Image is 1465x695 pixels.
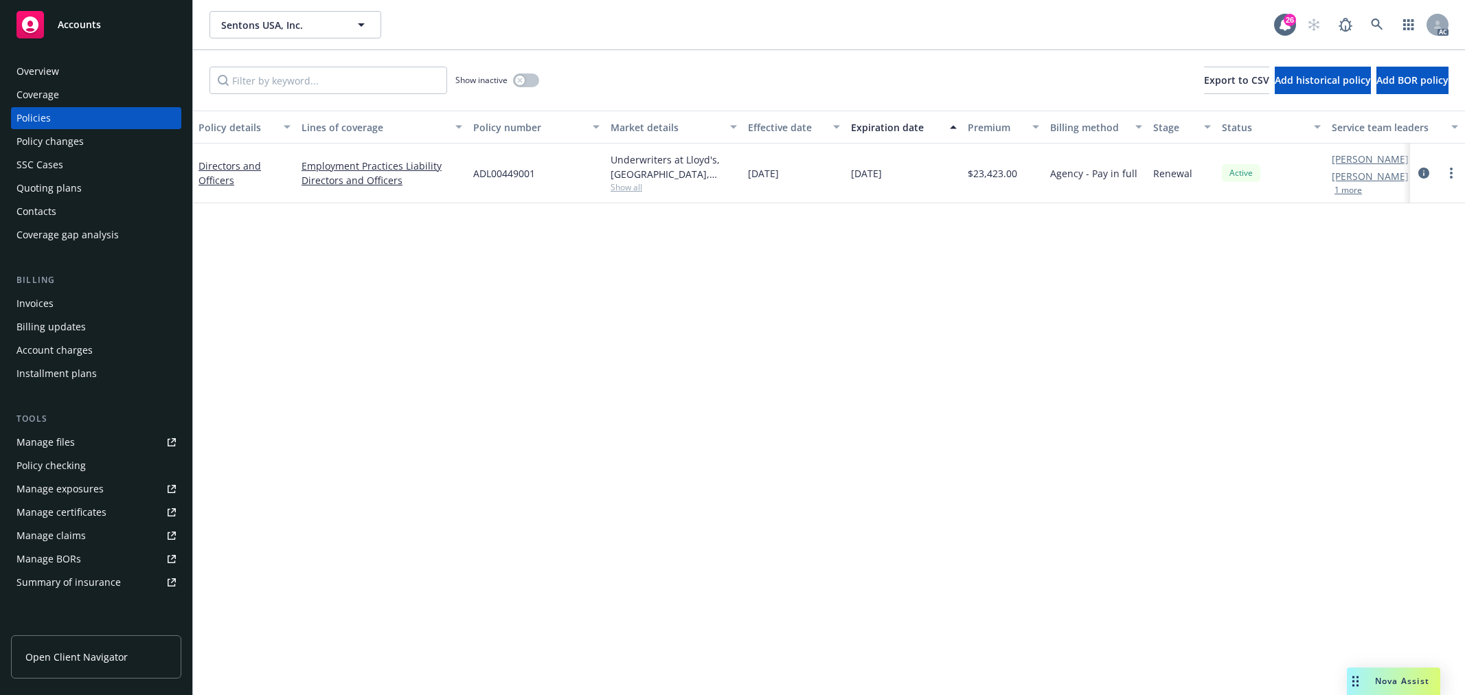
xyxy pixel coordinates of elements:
[1275,73,1371,87] span: Add historical policy
[851,120,942,135] div: Expiration date
[1050,166,1137,181] span: Agency - Pay in full
[1395,11,1422,38] a: Switch app
[1204,73,1269,87] span: Export to CSV
[16,525,86,547] div: Manage claims
[25,650,128,664] span: Open Client Navigator
[11,60,181,82] a: Overview
[11,431,181,453] a: Manage files
[11,273,181,287] div: Billing
[1376,67,1449,94] button: Add BOR policy
[11,525,181,547] a: Manage claims
[742,111,845,144] button: Effective date
[11,293,181,315] a: Invoices
[11,501,181,523] a: Manage certificates
[1204,67,1269,94] button: Export to CSV
[16,177,82,199] div: Quoting plans
[16,201,56,223] div: Contacts
[296,111,468,144] button: Lines of coverage
[16,107,51,129] div: Policies
[1363,11,1391,38] a: Search
[11,107,181,129] a: Policies
[1347,668,1440,695] button: Nova Assist
[302,159,462,173] a: Employment Practices Liability
[302,173,462,187] a: Directors and Officers
[1284,14,1296,26] div: 26
[962,111,1045,144] button: Premium
[1050,120,1127,135] div: Billing method
[11,316,181,338] a: Billing updates
[748,120,825,135] div: Effective date
[1148,111,1216,144] button: Stage
[16,293,54,315] div: Invoices
[611,152,737,181] div: Underwriters at Lloyd's, [GEOGRAPHIC_DATA], [PERSON_NAME] of London, CRC Group
[748,166,779,181] span: [DATE]
[968,120,1024,135] div: Premium
[209,11,381,38] button: Sentons USA, Inc.
[198,159,261,187] a: Directors and Officers
[11,224,181,246] a: Coverage gap analysis
[1416,165,1432,181] a: circleInformation
[1375,675,1429,687] span: Nova Assist
[16,478,104,500] div: Manage exposures
[11,5,181,44] a: Accounts
[845,111,962,144] button: Expiration date
[473,166,535,181] span: ADL00449001
[1332,169,1409,183] a: [PERSON_NAME]
[16,154,63,176] div: SSC Cases
[16,548,81,570] div: Manage BORs
[1275,67,1371,94] button: Add historical policy
[11,548,181,570] a: Manage BORs
[16,60,59,82] div: Overview
[11,339,181,361] a: Account charges
[11,177,181,199] a: Quoting plans
[1335,186,1362,194] button: 1 more
[1300,11,1328,38] a: Start snowing
[11,130,181,152] a: Policy changes
[611,181,737,193] span: Show all
[1216,111,1326,144] button: Status
[58,19,101,30] span: Accounts
[16,316,86,338] div: Billing updates
[11,455,181,477] a: Policy checking
[198,120,275,135] div: Policy details
[1222,120,1306,135] div: Status
[1443,165,1460,181] a: more
[16,339,93,361] div: Account charges
[1376,73,1449,87] span: Add BOR policy
[11,571,181,593] a: Summary of insurance
[221,18,340,32] span: Sentons USA, Inc.
[455,74,508,86] span: Show inactive
[209,67,447,94] input: Filter by keyword...
[1227,167,1255,179] span: Active
[611,120,722,135] div: Market details
[1347,668,1364,695] div: Drag to move
[16,455,86,477] div: Policy checking
[11,154,181,176] a: SSC Cases
[16,571,121,593] div: Summary of insurance
[11,621,181,635] div: Analytics hub
[1326,111,1464,144] button: Service team leaders
[16,224,119,246] div: Coverage gap analysis
[16,84,59,106] div: Coverage
[11,201,181,223] a: Contacts
[11,478,181,500] a: Manage exposures
[473,120,584,135] div: Policy number
[16,431,75,453] div: Manage files
[193,111,296,144] button: Policy details
[11,84,181,106] a: Coverage
[1045,111,1148,144] button: Billing method
[605,111,742,144] button: Market details
[1332,11,1359,38] a: Report a Bug
[1153,166,1192,181] span: Renewal
[11,363,181,385] a: Installment plans
[468,111,605,144] button: Policy number
[851,166,882,181] span: [DATE]
[16,501,106,523] div: Manage certificates
[11,412,181,426] div: Tools
[16,363,97,385] div: Installment plans
[1332,152,1409,166] a: [PERSON_NAME]
[968,166,1017,181] span: $23,423.00
[1153,120,1196,135] div: Stage
[302,120,447,135] div: Lines of coverage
